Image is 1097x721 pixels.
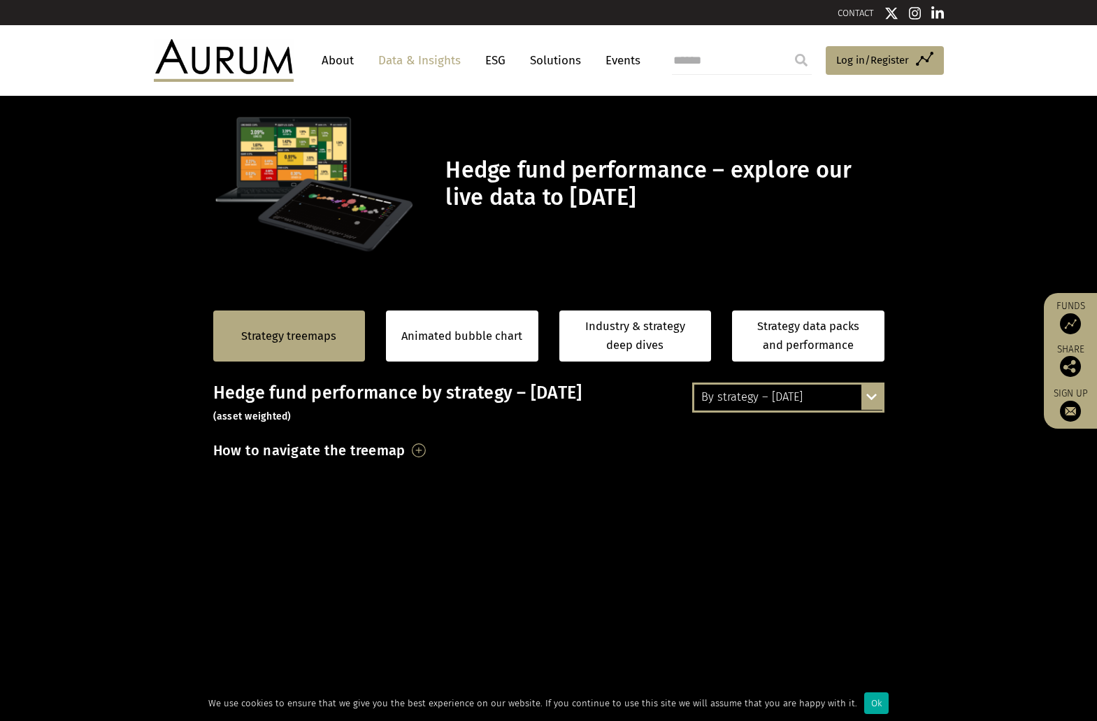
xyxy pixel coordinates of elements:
[523,48,588,73] a: Solutions
[598,48,640,73] a: Events
[401,327,522,345] a: Animated bubble chart
[1060,356,1081,377] img: Share this post
[241,327,336,345] a: Strategy treemaps
[371,48,468,73] a: Data & Insights
[884,6,898,20] img: Twitter icon
[1060,401,1081,422] img: Sign up to our newsletter
[732,310,884,362] a: Strategy data packs and performance
[315,48,361,73] a: About
[931,6,944,20] img: Linkedin icon
[694,385,882,410] div: By strategy – [DATE]
[838,8,874,18] a: CONTACT
[213,411,292,422] small: (asset weighted)
[836,52,909,69] span: Log in/Register
[154,39,294,81] img: Aurum
[1051,300,1090,334] a: Funds
[864,692,889,714] div: Ok
[1051,345,1090,377] div: Share
[1051,387,1090,422] a: Sign up
[826,46,944,76] a: Log in/Register
[787,46,815,74] input: Submit
[909,6,922,20] img: Instagram icon
[1060,313,1081,334] img: Access Funds
[213,438,406,462] h3: How to navigate the treemap
[445,157,880,211] h1: Hedge fund performance – explore our live data to [DATE]
[213,383,884,424] h3: Hedge fund performance by strategy – [DATE]
[559,310,712,362] a: Industry & strategy deep dives
[478,48,512,73] a: ESG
